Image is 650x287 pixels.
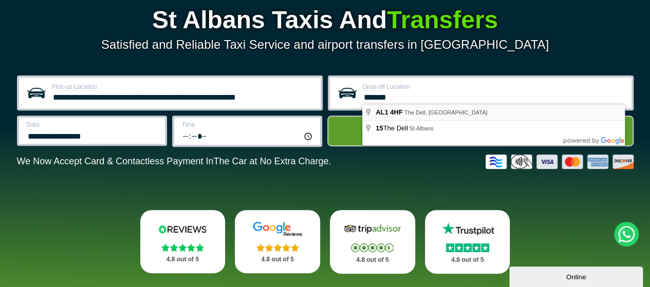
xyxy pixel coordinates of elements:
[342,221,403,237] img: Tripadvisor
[17,37,634,52] p: Satisfied and Reliable Taxi Service and airport transfers in [GEOGRAPHIC_DATA]
[446,243,489,252] img: Stars
[152,253,214,266] p: 4.8 out of 5
[27,122,159,128] label: Date
[182,122,314,128] label: Time
[247,221,308,237] img: Google
[486,155,634,169] img: Credit And Debit Cards
[341,254,404,266] p: 4.8 out of 5
[52,84,314,90] label: Pick-up Location
[213,156,331,166] span: The Car at No Extra Charge.
[152,221,213,237] img: Reviews.io
[387,6,498,33] span: Transfers
[330,210,415,274] a: Tripadvisor Stars 4.8 out of 5
[437,221,498,237] img: Trustpilot
[410,125,433,131] span: St Albans
[436,254,499,266] p: 4.8 out of 5
[376,108,403,116] span: AL1 4HF
[235,210,320,273] a: Google Stars 4.8 out of 5
[256,243,299,252] img: Stars
[376,124,383,132] span: 15
[363,84,625,90] label: Drop-off Location
[509,264,645,287] iframe: chat widget
[327,116,634,146] button: Get Quote
[161,243,204,252] img: Stars
[17,156,331,167] p: We Now Accept Card & Contactless Payment In
[425,210,510,274] a: Trustpilot Stars 4.8 out of 5
[17,8,634,32] h1: St Albans Taxis And
[351,243,394,252] img: Stars
[140,210,226,273] a: Reviews.io Stars 4.8 out of 5
[404,109,488,116] span: The Dell, [GEOGRAPHIC_DATA]
[246,253,309,266] p: 4.8 out of 5
[376,124,410,132] span: The Dell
